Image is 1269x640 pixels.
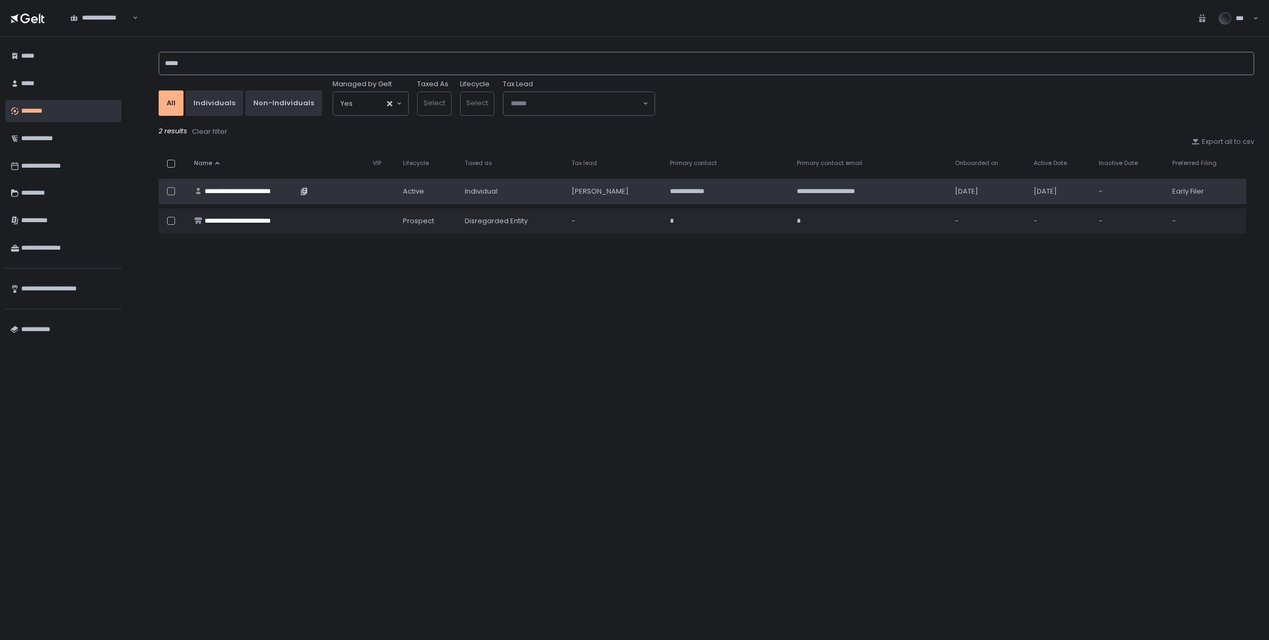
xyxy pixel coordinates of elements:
[1099,216,1159,226] div: -
[194,159,212,167] span: Name
[955,216,1022,226] div: -
[1172,187,1240,196] div: Early Filer
[955,187,1022,196] div: [DATE]
[572,159,597,167] span: Tax lead
[245,90,322,116] button: Non-Individuals
[572,187,657,196] div: [PERSON_NAME]
[1034,216,1086,226] div: -
[353,98,386,109] input: Search for option
[387,101,392,106] button: Clear Selected
[159,126,1254,137] div: 2 results
[1034,187,1086,196] div: [DATE]
[417,79,448,89] label: Taxed As
[1172,216,1240,226] div: -
[670,159,717,167] span: Primary contact
[1099,187,1159,196] div: -
[159,90,183,116] button: All
[572,216,657,226] div: -
[1034,159,1067,167] span: Active Date
[333,92,408,115] div: Search for option
[460,79,490,89] label: Lifecycle
[1172,159,1217,167] span: Preferred Filing
[466,98,488,108] span: Select
[511,98,642,109] input: Search for option
[465,216,559,226] div: Disregarded Entity
[63,7,138,29] div: Search for option
[186,90,243,116] button: Individuals
[503,79,533,89] span: Tax Lead
[424,98,445,108] span: Select
[191,126,228,137] button: Clear filter
[192,127,227,136] div: Clear filter
[194,98,235,108] div: Individuals
[797,159,862,167] span: Primary contact email
[955,159,998,167] span: Onboarded on
[373,159,381,167] span: VIP
[503,92,655,115] div: Search for option
[403,187,424,196] span: active
[341,98,353,109] span: Yes
[253,98,314,108] div: Non-Individuals
[403,159,429,167] span: Lifecycle
[167,98,176,108] div: All
[465,159,492,167] span: Taxed as
[1191,137,1254,147] button: Export all to csv
[333,79,392,89] span: Managed by Gelt
[403,216,434,226] span: prospect
[465,187,559,196] div: Individual
[1099,159,1138,167] span: Inactive Date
